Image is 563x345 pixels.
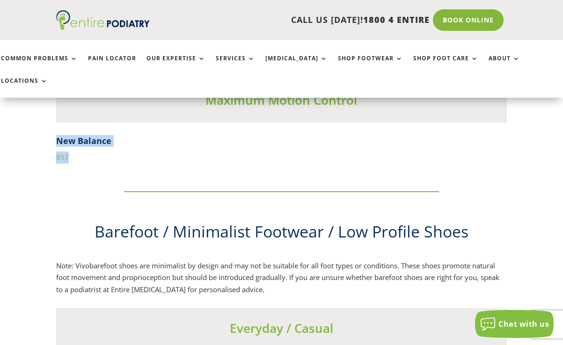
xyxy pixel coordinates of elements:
[265,55,328,75] a: [MEDICAL_DATA]
[433,9,504,31] a: Book Online
[56,260,506,296] p: Note: Vivobarefoot shoes are minimalist by design and may not be suitable for all foot types or c...
[475,310,554,338] button: Chat with us
[56,221,506,248] h2: ​Barefoot / Minimalist Footwear / Low Profile Shoes
[56,152,69,162] a: 857
[56,10,150,30] img: logo (1)
[216,55,255,75] a: Services
[88,55,136,75] a: Pain Locator
[156,14,430,26] p: CALL US [DATE]!
[363,14,430,25] span: 1800 4 ENTIRE
[146,55,205,75] a: Our Expertise
[338,55,403,75] a: Shop Footwear
[413,55,478,75] a: Shop Foot Care
[56,135,506,151] h4: New Balance
[56,92,506,113] h3: Maximum Motion Control
[1,55,78,75] a: Common Problems
[56,22,150,32] a: Entire Podiatry
[1,78,48,98] a: Locations
[489,55,520,75] a: About
[56,320,506,341] h3: Everyday / Casual
[498,319,549,329] span: Chat with us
